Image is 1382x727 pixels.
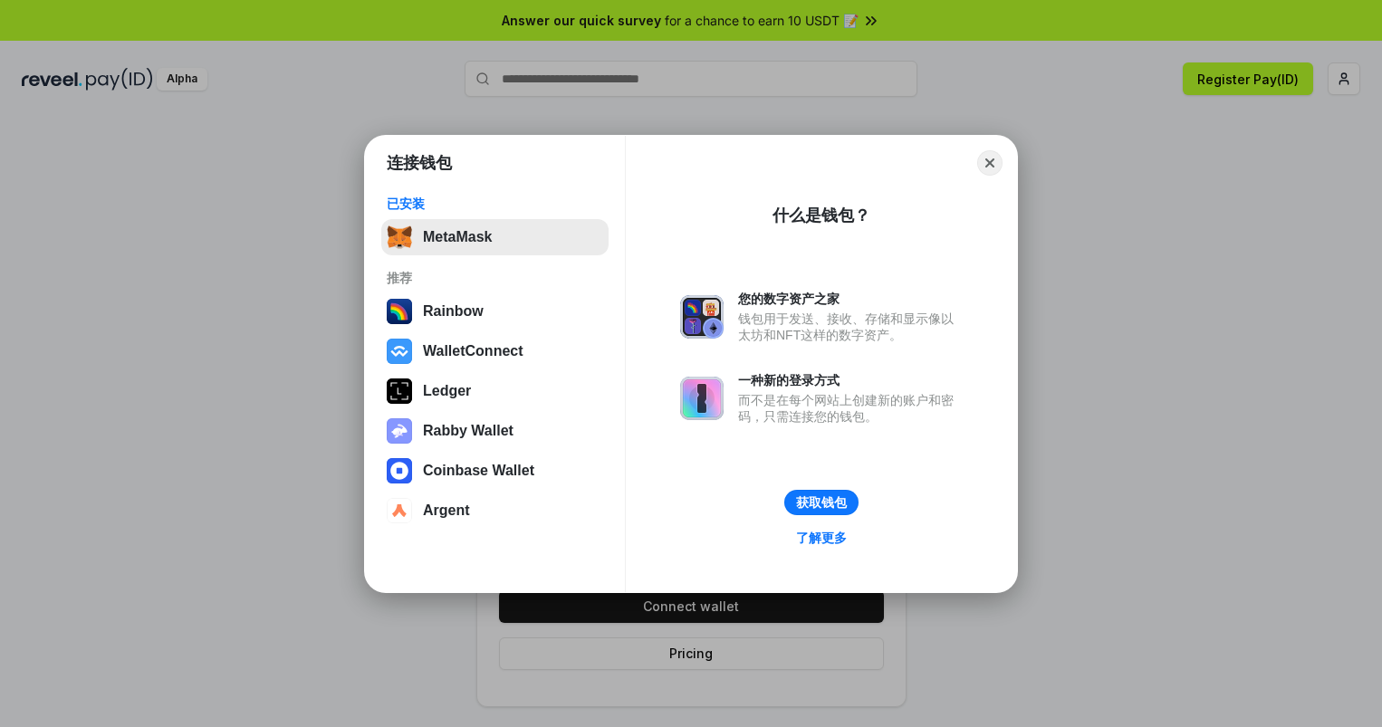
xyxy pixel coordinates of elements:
img: svg+xml,%3Csvg%20xmlns%3D%22http%3A%2F%2Fwww.w3.org%2F2000%2Fsvg%22%20fill%3D%22none%22%20viewBox... [680,295,724,339]
div: 已安装 [387,196,603,212]
button: 获取钱包 [784,490,859,515]
button: Coinbase Wallet [381,453,609,489]
div: MetaMask [423,229,492,245]
div: 您的数字资产之家 [738,291,963,307]
a: 了解更多 [785,526,858,550]
img: svg+xml,%3Csvg%20width%3D%2228%22%20height%3D%2228%22%20viewBox%3D%220%200%2028%2028%22%20fill%3D... [387,339,412,364]
div: Ledger [423,383,471,399]
img: svg+xml,%3Csvg%20fill%3D%22none%22%20height%3D%2233%22%20viewBox%3D%220%200%2035%2033%22%20width%... [387,225,412,250]
div: Rabby Wallet [423,423,513,439]
button: Ledger [381,373,609,409]
button: MetaMask [381,219,609,255]
div: WalletConnect [423,343,523,359]
div: Rainbow [423,303,484,320]
button: Argent [381,493,609,529]
div: 获取钱包 [796,494,847,511]
img: svg+xml,%3Csvg%20width%3D%22120%22%20height%3D%22120%22%20viewBox%3D%220%200%20120%20120%22%20fil... [387,299,412,324]
div: 而不是在每个网站上创建新的账户和密码，只需连接您的钱包。 [738,392,963,425]
img: svg+xml,%3Csvg%20width%3D%2228%22%20height%3D%2228%22%20viewBox%3D%220%200%2028%2028%22%20fill%3D... [387,498,412,523]
h1: 连接钱包 [387,152,452,174]
div: 了解更多 [796,530,847,546]
img: svg+xml,%3Csvg%20xmlns%3D%22http%3A%2F%2Fwww.w3.org%2F2000%2Fsvg%22%20fill%3D%22none%22%20viewBox... [387,418,412,444]
div: 什么是钱包？ [773,205,870,226]
button: Rabby Wallet [381,413,609,449]
div: Coinbase Wallet [423,463,534,479]
div: Argent [423,502,470,519]
button: WalletConnect [381,333,609,369]
img: svg+xml,%3Csvg%20width%3D%2228%22%20height%3D%2228%22%20viewBox%3D%220%200%2028%2028%22%20fill%3D... [387,458,412,483]
button: Rainbow [381,293,609,330]
img: svg+xml,%3Csvg%20xmlns%3D%22http%3A%2F%2Fwww.w3.org%2F2000%2Fsvg%22%20fill%3D%22none%22%20viewBox... [680,377,724,420]
div: 钱包用于发送、接收、存储和显示像以太坊和NFT这样的数字资产。 [738,311,963,343]
img: svg+xml,%3Csvg%20xmlns%3D%22http%3A%2F%2Fwww.w3.org%2F2000%2Fsvg%22%20width%3D%2228%22%20height%3... [387,378,412,404]
div: 一种新的登录方式 [738,372,963,388]
button: Close [977,150,1003,176]
div: 推荐 [387,270,603,286]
